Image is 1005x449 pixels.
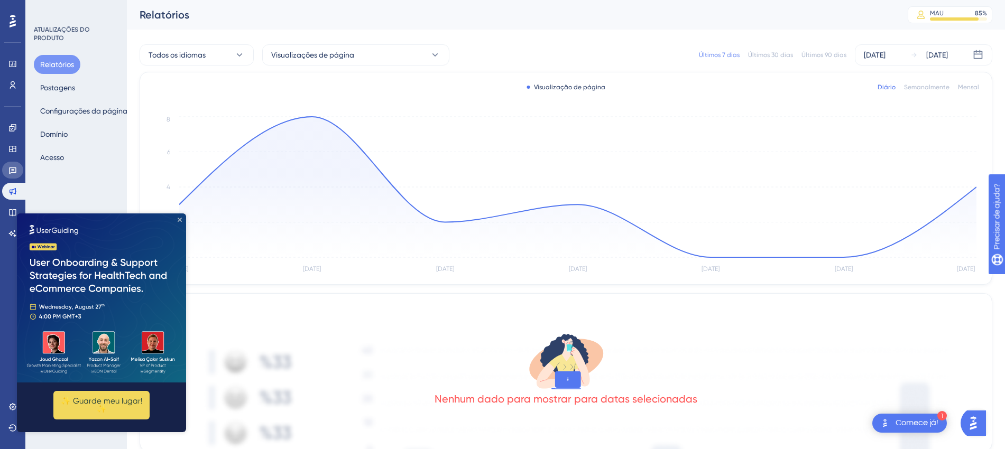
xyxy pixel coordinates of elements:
[34,125,74,144] button: Domínio
[34,55,80,74] button: Relatórios
[941,413,944,419] font: 1
[40,60,74,69] font: Relatórios
[34,26,90,42] font: ATUALIZAÇÕES DO PRODUTO
[961,407,992,439] iframe: Iniciador do Assistente de IA do UserGuiding
[271,51,354,59] font: Visualizações de página
[904,83,949,91] font: Semanalmente
[167,183,170,191] tspan: 4
[167,116,170,123] tspan: 8
[34,101,134,120] button: Configurações da página
[864,51,886,59] font: [DATE]
[878,83,896,91] font: Diário
[161,4,165,8] div: Fechar visualização
[896,418,938,427] font: Comece já!
[926,51,948,59] font: [DATE]
[699,51,740,59] font: Últimos 7 dias
[930,10,944,17] font: MAU
[569,265,587,273] tspan: [DATE]
[534,83,605,91] font: Visualização de página
[436,265,454,273] tspan: [DATE]
[872,414,947,433] div: Abra a lista de verificação Comece!, módulos restantes: 1
[262,44,449,66] button: Visualizações de página
[140,44,254,66] button: Todos os idiomas
[167,148,170,156] tspan: 6
[982,10,987,17] font: %
[748,51,793,59] font: Últimos 30 dias
[303,265,321,273] tspan: [DATE]
[36,177,133,206] button: ✨ Guarde meu lugar!✨
[835,265,853,273] tspan: [DATE]
[702,265,720,273] tspan: [DATE]
[34,148,70,167] button: Acesso
[40,107,127,115] font: Configurações da página
[975,10,982,17] font: 85
[149,51,206,59] font: Todos os idiomas
[25,5,91,13] font: Precisar de ajuda?
[40,130,68,138] font: Domínio
[801,51,846,59] font: Últimos 90 dias
[879,417,891,429] img: imagem-do-lançador-texto-alternativo
[140,8,189,21] font: Relatórios
[40,153,64,162] font: Acesso
[40,83,75,92] font: Postagens
[435,392,697,405] font: Nenhum dado para mostrar para datas selecionadas
[958,83,979,91] font: Mensal
[957,265,975,273] tspan: [DATE]
[34,78,81,97] button: Postagens
[44,183,125,200] font: ✨ Guarde meu lugar!✨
